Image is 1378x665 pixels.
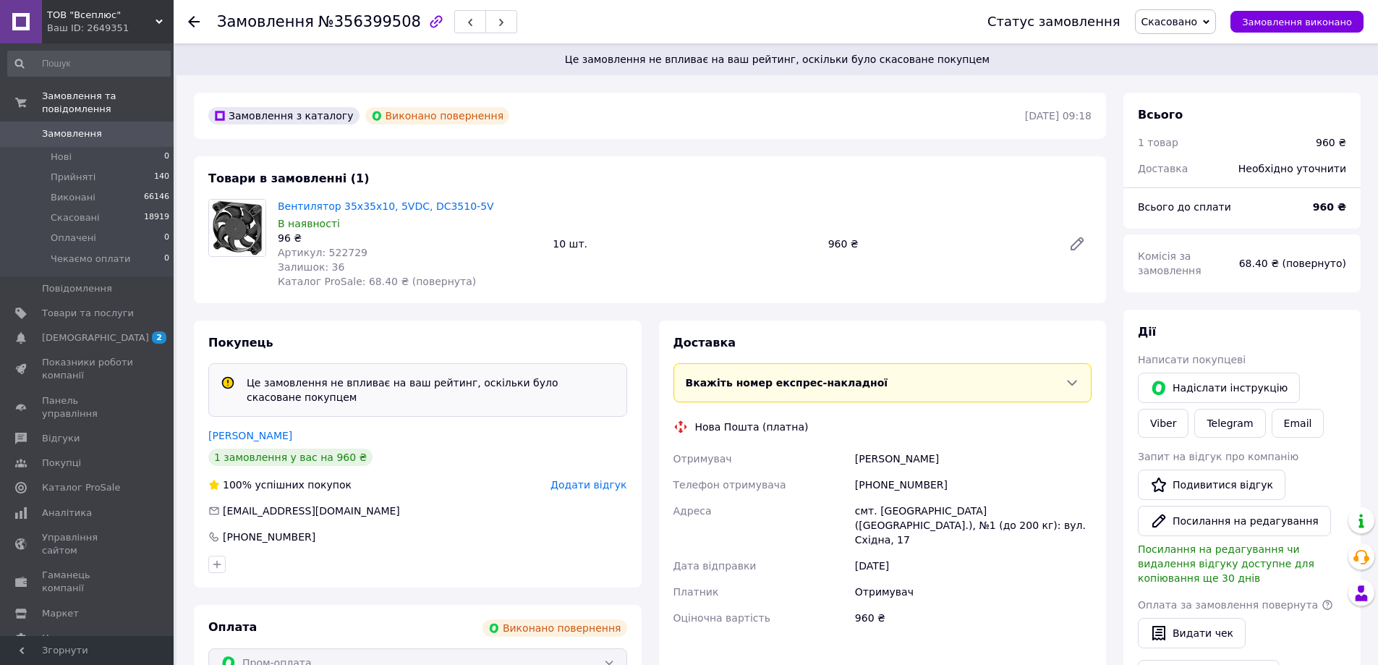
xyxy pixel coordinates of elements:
span: Прийняті [51,171,95,184]
span: Показники роботи компанії [42,356,134,382]
a: Viber [1138,409,1188,438]
button: Email [1272,409,1324,438]
a: Telegram [1194,409,1265,438]
span: Товари та послуги [42,307,134,320]
div: Нова Пошта (платна) [692,420,812,434]
span: Доставка [673,336,736,350]
div: Це замовлення не впливає на ваш рейтинг, оскільки було скасоване покупцем [241,376,621,404]
span: Чекаємо оплати [51,253,131,266]
span: Скасовано [1141,16,1198,27]
span: Відгуки [42,432,80,445]
span: Виконані [51,191,95,204]
span: Всього до сплати [1138,201,1231,213]
div: 1 замовлення у вас на 960 ₴ [208,449,373,466]
span: Доставка [1138,163,1188,174]
span: Дії [1138,325,1156,339]
span: Каталог ProSale [42,481,120,494]
div: [PHONE_NUMBER] [221,530,317,544]
span: Оплачені [51,232,96,245]
div: 96 ₴ [278,231,541,245]
div: Ваш ID: 2649351 [47,22,174,35]
span: Замовлення [217,13,314,30]
span: Гаманець компанії [42,569,134,595]
div: 960 ₴ [1316,135,1346,150]
div: [PHONE_NUMBER] [852,472,1094,498]
span: Посилання на редагування чи видалення відгуку доступне для копіювання ще 30 днів [1138,543,1314,584]
span: Залишок: 36 [278,261,344,273]
span: В наявності [278,218,340,229]
span: Всього [1138,108,1183,122]
span: Оціночна вартість [673,612,770,624]
div: [DATE] [852,553,1094,579]
a: Редагувати [1063,229,1092,258]
span: [DEMOGRAPHIC_DATA] [42,331,149,344]
span: Повідомлення [42,282,112,295]
span: ТОВ "Всеплюс" [47,9,156,22]
span: 100% [223,479,252,491]
span: Це замовлення не впливає на ваш рейтинг, оскільки було скасоване покупцем [194,52,1361,67]
span: Телефон отримувача [673,479,786,491]
span: Покупці [42,457,81,470]
div: 10 шт. [547,234,822,254]
span: 18919 [144,211,169,224]
span: Товари в замовленні (1) [208,171,370,185]
a: [PERSON_NAME] [208,430,292,441]
span: 0 [164,253,169,266]
button: Видати чек [1138,618,1246,648]
span: Отримувач [673,453,732,465]
span: Аналітика [42,507,92,520]
span: Замовлення виконано [1242,17,1352,27]
span: Налаштування [42,632,116,645]
span: Нові [51,151,72,164]
img: Вентилятор 35x35x10, 5VDC, DC3510-5V [209,200,265,256]
span: Каталог ProSale: 68.40 ₴ (повернута) [278,276,476,287]
span: 0 [164,232,169,245]
span: Дата відправки [673,560,757,572]
div: Необхідно уточнити [1230,153,1355,185]
button: Посилання на редагування [1138,506,1331,536]
span: 2 [152,331,166,344]
div: смт. [GEOGRAPHIC_DATA] ([GEOGRAPHIC_DATA].), №1 (до 200 кг): вул. Східна, 17 [852,498,1094,553]
div: Статус замовлення [987,14,1120,29]
span: 68.40 ₴ (повернуто) [1239,258,1346,269]
span: Оплата [208,620,257,634]
span: Додати відгук [550,479,626,491]
span: Адреса [673,505,712,517]
span: №356399508 [318,13,421,30]
span: Написати покупцеві [1138,354,1246,365]
span: Запит на відгук про компанію [1138,451,1298,462]
div: Виконано повернення [482,619,627,637]
div: Повернутися назад [188,14,200,29]
span: 0 [164,151,169,164]
span: Замовлення та повідомлення [42,90,174,116]
div: Виконано повернення [365,107,510,124]
span: Маркет [42,607,79,620]
span: [EMAIL_ADDRESS][DOMAIN_NAME] [223,505,400,517]
span: Платник [673,586,719,598]
div: [PERSON_NAME] [852,446,1094,472]
span: Артикул: 522729 [278,247,367,258]
div: Замовлення з каталогу [208,107,360,124]
div: 960 ₴ [852,605,1094,631]
span: 66146 [144,191,169,204]
button: Замовлення виконано [1230,11,1364,33]
a: Вентилятор 35x35x10, 5VDC, DC3510-5V [278,200,494,212]
span: Управління сайтом [42,531,134,557]
span: Оплата за замовлення повернута [1138,599,1318,611]
span: Скасовані [51,211,100,224]
button: Надіслати інструкцію [1138,373,1300,403]
div: 960 ₴ [822,234,1057,254]
time: [DATE] 09:18 [1025,110,1092,122]
div: успішних покупок [208,478,352,492]
span: 140 [154,171,169,184]
span: Панель управління [42,394,134,420]
span: Вкажіть номер експрес-накладної [686,377,888,389]
span: Комісія за замовлення [1138,250,1202,276]
span: Замовлення [42,127,102,140]
b: 960 ₴ [1313,201,1346,213]
div: Отримувач [852,579,1094,605]
input: Пошук [7,51,171,77]
span: Покупець [208,336,273,350]
a: Подивитися відгук [1138,470,1285,500]
span: 1 товар [1138,137,1178,148]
